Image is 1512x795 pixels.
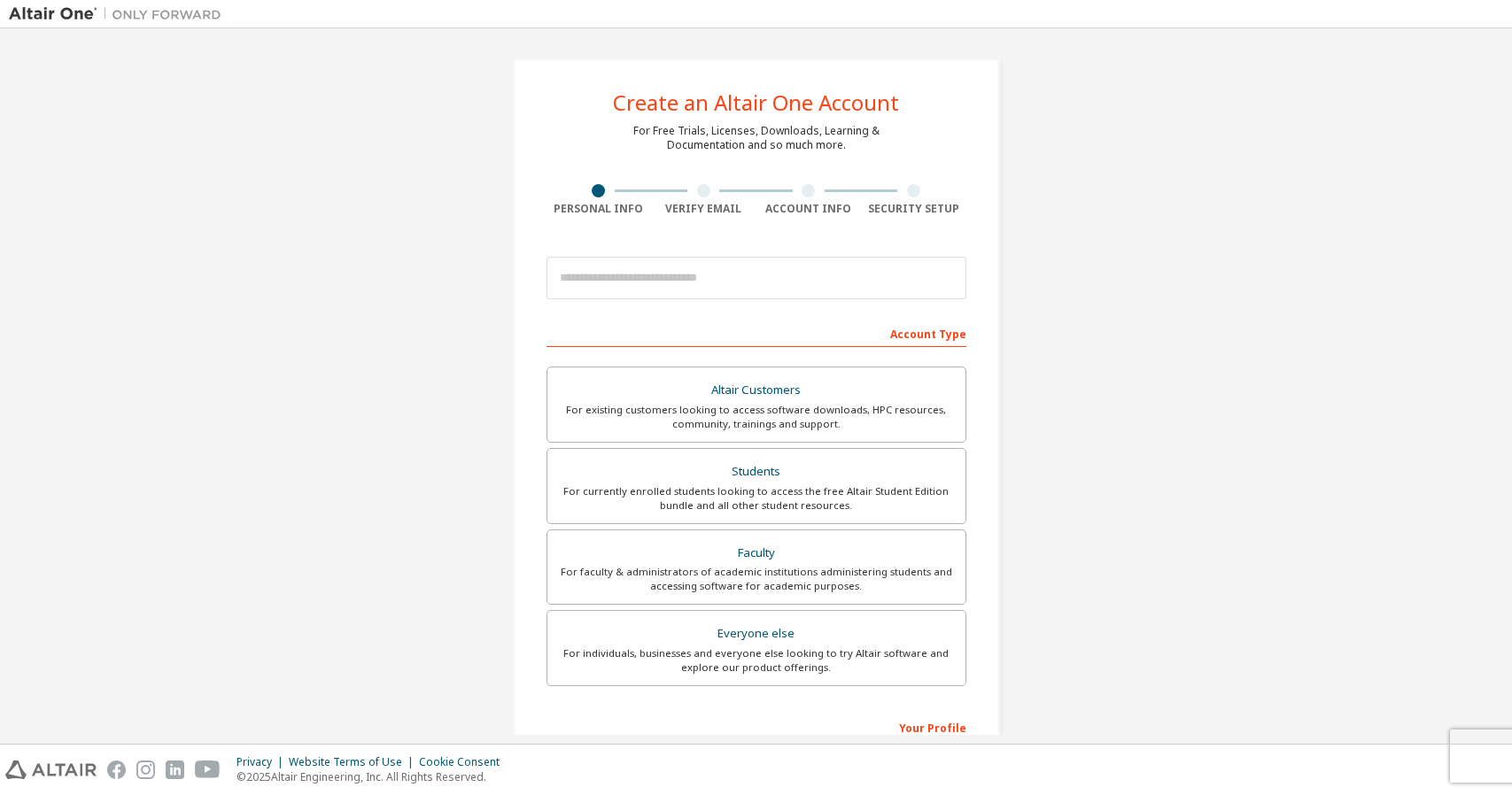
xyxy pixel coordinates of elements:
[236,769,510,784] p: © 2025 Altair Engineering, Inc. All Rights Reserved.
[547,713,966,741] div: Your Profile
[613,92,899,113] div: Create an Altair One Account
[136,760,155,779] img: instagram.svg
[558,565,955,593] div: For faculty & administrators of academic institutions administering students and accessing softwa...
[861,202,966,216] div: Security Setup
[558,403,955,431] div: For existing customers looking to access software downloads, HPC resources, community, trainings ...
[558,459,955,484] div: Students
[547,319,966,347] div: Account Type
[558,646,955,675] div: For individuals, businesses and everyone else looking to try Altair software and explore our prod...
[107,760,126,779] img: facebook.svg
[558,541,955,566] div: Faculty
[419,755,510,769] div: Cookie Consent
[166,760,184,779] img: linkedin.svg
[195,760,221,779] img: youtube.svg
[558,484,955,513] div: For currently enrolled students looking to access the free Altair Student Edition bundle and all ...
[547,202,652,216] div: Personal Info
[558,378,955,403] div: Altair Customers
[558,621,955,646] div: Everyone else
[289,755,419,769] div: Website Terms of Use
[651,202,756,216] div: Verify Email
[756,202,862,216] div: Account Info
[633,124,880,152] div: For Free Trials, Licenses, Downloads, Learning & Documentation and so much more.
[9,5,230,23] img: Altair One
[236,755,289,769] div: Privacy
[5,760,97,779] img: altair_logo.svg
